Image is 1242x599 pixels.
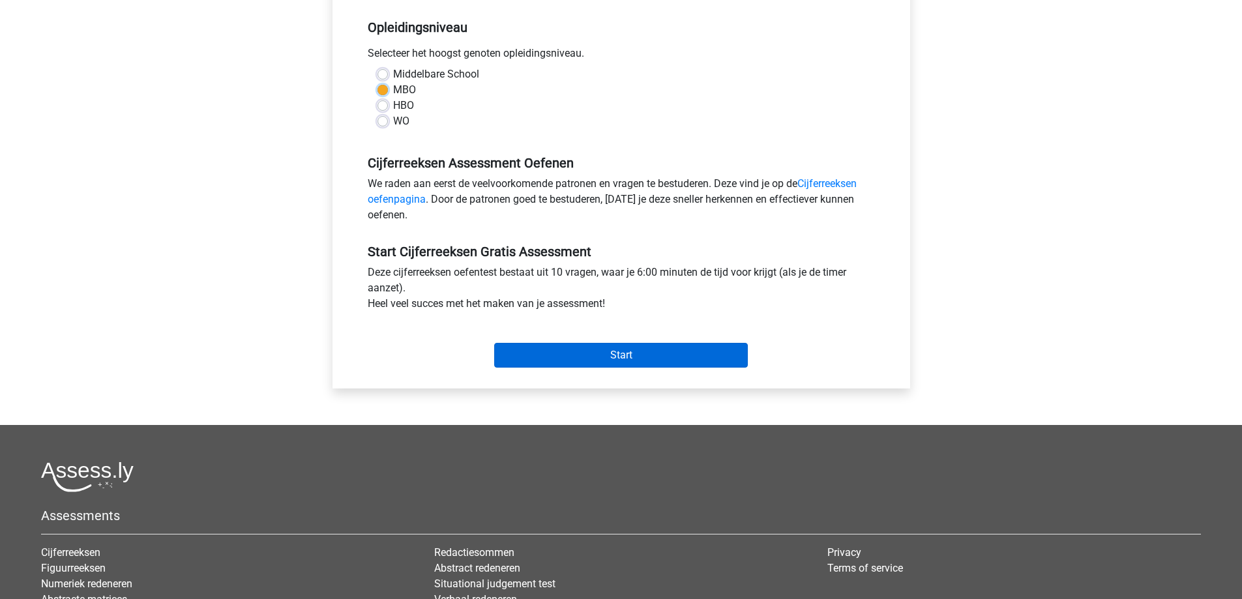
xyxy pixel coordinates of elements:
h5: Opleidingsniveau [368,14,875,40]
a: Situational judgement test [434,577,555,590]
input: Start [494,343,748,368]
div: Selecteer het hoogst genoten opleidingsniveau. [358,46,885,66]
div: Deze cijferreeksen oefentest bestaat uit 10 vragen, waar je 6:00 minuten de tijd voor krijgt (als... [358,265,885,317]
label: HBO [393,98,414,113]
label: Middelbare School [393,66,479,82]
h5: Assessments [41,508,1201,523]
a: Cijferreeksen [41,546,100,559]
h5: Cijferreeksen Assessment Oefenen [368,155,875,171]
a: Abstract redeneren [434,562,520,574]
a: Numeriek redeneren [41,577,132,590]
img: Assessly logo [41,461,134,492]
a: Figuurreeksen [41,562,106,574]
label: MBO [393,82,416,98]
a: Redactiesommen [434,546,514,559]
a: Privacy [827,546,861,559]
label: WO [393,113,409,129]
a: Terms of service [827,562,903,574]
div: We raden aan eerst de veelvoorkomende patronen en vragen te bestuderen. Deze vind je op de . Door... [358,176,885,228]
h5: Start Cijferreeksen Gratis Assessment [368,244,875,259]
